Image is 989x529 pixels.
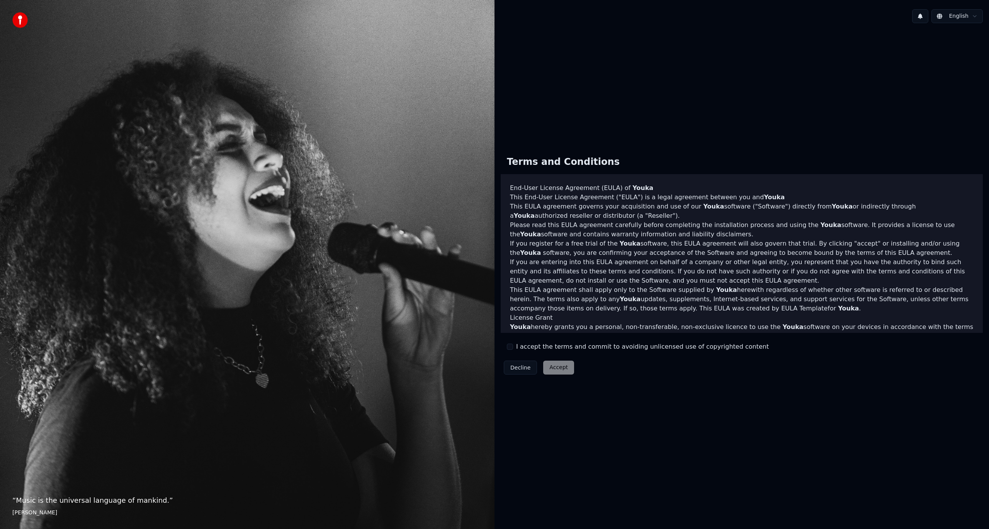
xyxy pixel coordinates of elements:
[832,203,853,210] span: Youka
[510,239,974,258] p: If you register for a free trial of the software, this EULA agreement will also govern that trial...
[520,249,541,256] span: Youka
[838,305,859,312] span: Youka
[520,231,541,238] span: Youka
[510,285,974,313] p: This EULA agreement shall apply only to the Software supplied by herewith regardless of whether o...
[620,240,641,247] span: Youka
[632,184,653,192] span: Youka
[501,150,626,175] div: Terms and Conditions
[781,305,828,312] a: EULA Template
[516,342,769,351] label: I accept the terms and commit to avoiding unlicensed use of copyrighted content
[504,361,537,375] button: Decline
[510,193,974,202] p: This End-User License Agreement ("EULA") is a legal agreement between you and
[12,509,482,517] footer: [PERSON_NAME]
[764,193,785,201] span: Youka
[783,323,804,331] span: Youka
[12,495,482,506] p: “ Music is the universal language of mankind. ”
[510,202,974,220] p: This EULA agreement governs your acquisition and use of our software ("Software") directly from o...
[510,313,974,322] h3: License Grant
[514,212,535,219] span: Youka
[620,295,641,303] span: Youka
[510,258,974,285] p: If you are entering into this EULA agreement on behalf of a company or other legal entity, you re...
[510,323,531,331] span: Youka
[716,286,737,293] span: Youka
[821,221,841,229] span: Youka
[510,183,974,193] h3: End-User License Agreement (EULA) of
[510,220,974,239] p: Please read this EULA agreement carefully before completing the installation process and using th...
[12,12,28,28] img: youka
[703,203,724,210] span: Youka
[510,322,974,341] p: hereby grants you a personal, non-transferable, non-exclusive licence to use the software on your...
